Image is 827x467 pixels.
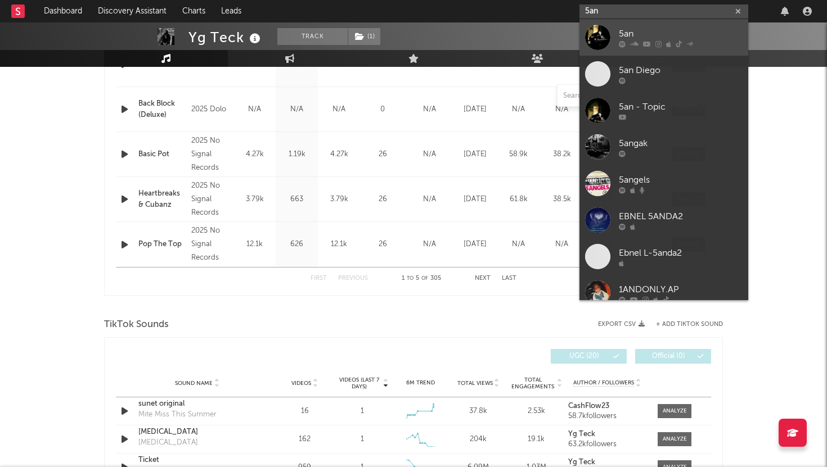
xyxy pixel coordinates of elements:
[568,412,646,420] div: 58.7k followers
[278,406,331,417] div: 16
[394,379,447,387] div: 6M Trend
[291,380,311,387] span: Videos
[278,149,315,160] div: 1.19k
[502,275,516,282] button: Last
[408,104,451,115] div: N/A
[138,239,186,250] div: Pop The Top
[188,28,263,47] div: Yg Teck
[278,104,315,115] div: N/A
[619,100,743,114] div: 5an - Topic
[336,377,382,390] span: Videos (last 7 days)
[138,149,186,160] a: Basic Pot
[558,92,676,101] input: Search by song name or URL
[579,275,748,311] a: 1ANDONLY.AP
[619,173,743,187] div: 5angels
[363,149,402,160] div: 26
[348,28,381,45] span: ( 1 )
[408,149,451,160] div: N/A
[558,353,610,360] span: UGC ( 20 )
[348,28,380,45] button: (1)
[568,441,646,448] div: 63.2k followers
[619,283,743,296] div: 1ANDONLY.AP
[236,149,273,160] div: 4.27k
[579,4,748,19] input: Search for artists
[138,455,256,466] a: Ticket
[579,202,748,238] a: EBNEL 5ANDA2
[579,56,748,92] a: 5an Diego
[543,104,581,115] div: N/A
[321,194,357,205] div: 3.79k
[551,349,627,364] button: UGC(20)
[278,434,331,445] div: 162
[619,27,743,40] div: 5an
[475,275,491,282] button: Next
[104,318,169,332] span: TikTok Sounds
[579,238,748,275] a: Ebnel L-5anda2
[456,149,494,160] div: [DATE]
[510,434,563,445] div: 19.1k
[568,459,646,466] a: Yg Teck
[456,104,494,115] div: [DATE]
[321,149,357,160] div: 4.27k
[500,149,537,160] div: 58.9k
[311,275,327,282] button: First
[579,19,748,56] a: 5an
[510,377,556,390] span: Total Engagements
[543,149,581,160] div: 38.2k
[321,239,357,250] div: 12.1k
[236,194,273,205] div: 3.79k
[568,402,609,410] strong: CashFlow23
[456,194,494,205] div: [DATE]
[138,437,198,448] div: [MEDICAL_DATA]
[568,459,595,466] strong: Yg Teck
[543,194,581,205] div: 38.5k
[191,103,231,116] div: 2025 Dolo
[321,104,357,115] div: N/A
[408,194,451,205] div: N/A
[138,398,256,410] a: sunet original
[452,406,505,417] div: 37.8k
[635,349,711,364] button: Official(0)
[191,224,231,265] div: 2025 No Signal Records
[573,379,634,387] span: Author / Followers
[656,321,723,328] button: + Add TikTok Sound
[361,406,364,417] div: 1
[579,92,748,129] a: 5an - Topic
[390,272,452,285] div: 1 5 305
[138,98,186,120] a: Back Block (Deluxe)
[579,165,748,202] a: 5angels
[278,194,315,205] div: 663
[568,402,646,410] a: CashFlow23
[452,434,505,445] div: 204k
[191,179,231,220] div: 2025 No Signal Records
[138,188,186,210] a: Heartbreaks & Cubanz
[407,276,414,281] span: to
[363,104,402,115] div: 0
[408,239,451,250] div: N/A
[568,430,595,438] strong: Yg Teck
[619,210,743,223] div: EBNEL 5ANDA2
[361,434,364,445] div: 1
[363,194,402,205] div: 26
[457,380,493,387] span: Total Views
[598,321,645,328] button: Export CSV
[568,430,646,438] a: Yg Teck
[278,239,315,250] div: 626
[138,427,256,438] a: [MEDICAL_DATA]
[579,129,748,165] a: 5angak
[510,406,563,417] div: 2.53k
[421,276,428,281] span: of
[236,239,273,250] div: 12.1k
[175,380,213,387] span: Sound Name
[642,353,694,360] span: Official ( 0 )
[543,239,581,250] div: N/A
[236,104,273,115] div: N/A
[191,134,231,175] div: 2025 No Signal Records
[456,239,494,250] div: [DATE]
[500,239,537,250] div: N/A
